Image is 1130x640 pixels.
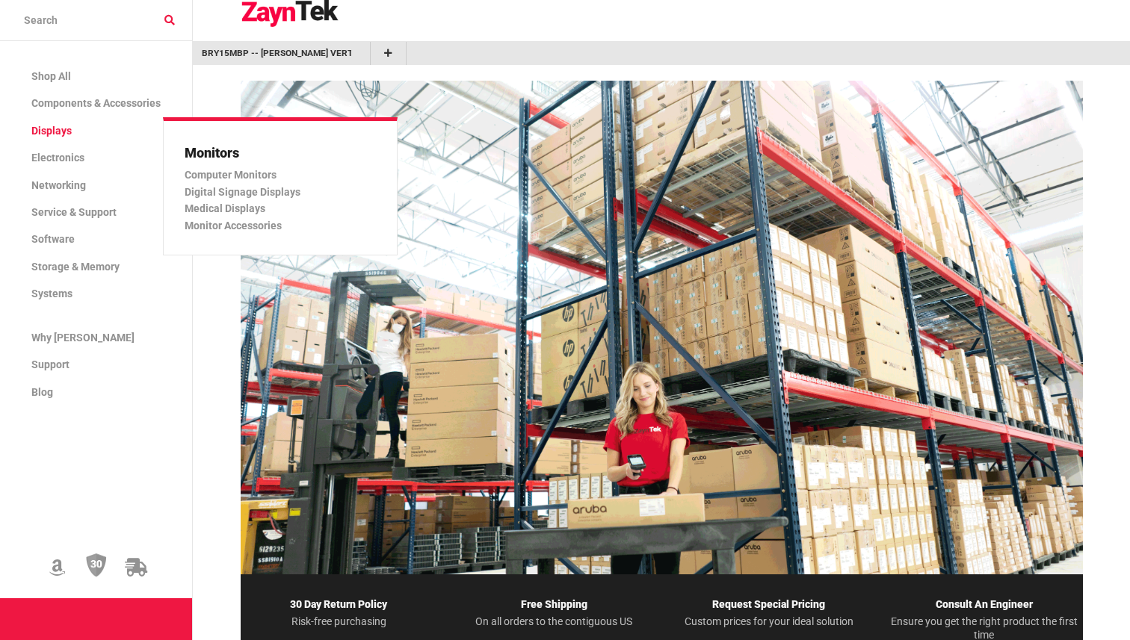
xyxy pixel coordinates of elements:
[185,217,364,234] a: Monitor Accessories
[241,595,438,615] p: 30 Day Return Policy
[31,125,72,137] span: Displays
[31,261,120,273] span: Storage & Memory
[31,152,84,164] span: Electronics
[31,97,161,109] span: Components & Accessories
[241,615,438,628] p: Risk-free purchasing
[31,358,70,370] span: Support
[31,206,117,218] span: Service & Support
[31,332,135,344] span: Why [PERSON_NAME]
[886,595,1083,615] p: Consult An Engineer
[202,46,351,60] a: go to /product/bry15mbp-brydge-vertical-dock-docking-station-notebook-stand-2-x-thunderbolt-for-a...
[670,595,868,615] p: Request Special Pricing
[185,200,364,217] a: Medical Displays
[455,615,652,628] p: On all orders to the contiguous US
[670,615,868,628] p: Custom prices for your ideal solution
[185,184,364,200] a: Digital Signage Displays
[185,167,364,183] a: Computer Monitors
[86,553,107,578] img: 30 Day Return Policy
[31,70,71,82] span: Shop All
[185,142,364,164] a: Monitors
[31,233,75,245] span: Software
[31,386,53,398] span: Blog
[351,46,361,60] a: Remove Bookmark
[31,288,72,299] span: Systems
[455,595,652,615] p: Free Shipping
[31,179,86,191] span: Networking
